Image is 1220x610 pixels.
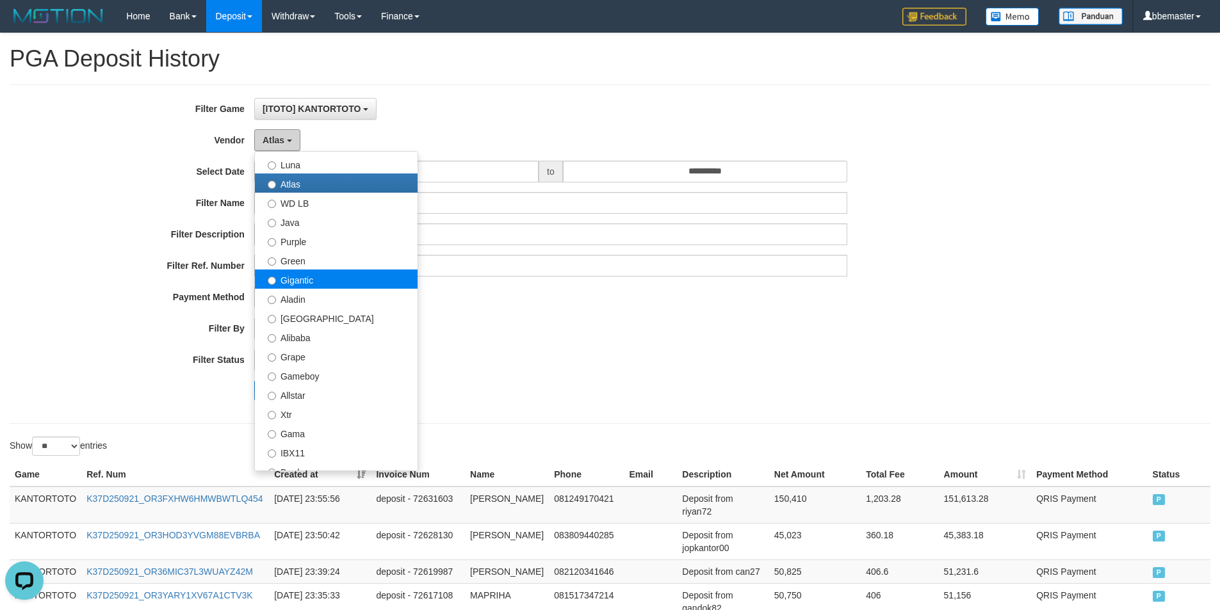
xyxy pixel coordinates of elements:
input: Borde [268,469,276,477]
label: [GEOGRAPHIC_DATA] [255,308,418,327]
a: K37D250921_OR3HOD3YVGM88EVBRBA [86,530,260,540]
td: [DATE] 23:50:42 [269,523,371,559]
td: QRIS Payment [1031,559,1147,583]
input: Java [268,219,276,227]
td: [PERSON_NAME] [465,486,549,524]
button: Open LiveChat chat widget [5,5,44,44]
input: Gama [268,430,276,438]
input: IBX11 [268,449,276,458]
td: [DATE] 23:55:56 [269,486,371,524]
label: Atlas [255,173,418,193]
button: Atlas [254,129,300,151]
td: 50,825 [769,559,861,583]
input: WD LB [268,200,276,208]
td: KANTORTOTO [10,486,81,524]
h1: PGA Deposit History [10,46,1210,72]
th: Net Amount [769,463,861,486]
td: deposit - 72619987 [371,559,465,583]
td: QRIS Payment [1031,486,1147,524]
th: Status [1148,463,1210,486]
td: 082120341646 [549,559,624,583]
input: Gameboy [268,373,276,381]
th: Description [677,463,769,486]
td: Deposit from can27 [677,559,769,583]
td: deposit - 72631603 [371,486,465,524]
th: Phone [549,463,624,486]
span: PAID [1153,494,1166,505]
label: Gameboy [255,365,418,385]
input: Green [268,257,276,266]
img: Button%20Memo.svg [986,8,1039,26]
a: K37D250921_OR3YARY1XV67A1CTV3K [86,590,252,600]
td: Deposit from riyan72 [677,486,769,524]
th: Email [624,463,677,486]
input: Atlas [268,181,276,189]
label: Gama [255,423,418,442]
label: Gigantic [255,269,418,289]
input: Grape [268,353,276,362]
td: 1,203.28 [861,486,938,524]
img: MOTION_logo.png [10,6,107,26]
label: Purple [255,231,418,250]
label: Java [255,212,418,231]
label: Show entries [10,437,107,456]
th: Payment Method [1031,463,1147,486]
td: 45,383.18 [939,523,1032,559]
span: PAID [1153,567,1166,578]
input: [GEOGRAPHIC_DATA] [268,315,276,323]
td: 081249170421 [549,486,624,524]
span: Atlas [263,135,284,145]
input: Allstar [268,392,276,400]
td: [DATE] 23:39:24 [269,559,371,583]
td: 151,613.28 [939,486,1032,524]
td: 45,023 [769,523,861,559]
td: 51,231.6 [939,559,1032,583]
td: QRIS Payment [1031,523,1147,559]
a: K37D250921_OR3FXHW6HMWBWTLQ454 [86,494,263,504]
td: [PERSON_NAME] [465,559,549,583]
td: 406.6 [861,559,938,583]
td: 360.18 [861,523,938,559]
label: Aladin [255,289,418,308]
input: Luna [268,161,276,170]
th: Total Fee [861,463,938,486]
label: WD LB [255,193,418,212]
th: Invoice Num [371,463,465,486]
a: K37D250921_OR36MIC37L3WUAYZ42M [86,566,253,577]
label: Alibaba [255,327,418,346]
label: Borde [255,462,418,481]
input: Alibaba [268,334,276,342]
label: Grape [255,346,418,365]
span: PAID [1153,531,1166,542]
label: Xtr [255,404,418,423]
button: [ITOTO] KANTORTOTO [254,98,377,120]
td: 150,410 [769,486,861,524]
td: [PERSON_NAME] [465,523,549,559]
label: Green [255,250,418,269]
input: Aladin [268,296,276,304]
span: [ITOTO] KANTORTOTO [263,104,361,114]
span: PAID [1153,591,1166,602]
td: deposit - 72628130 [371,523,465,559]
label: Luna [255,154,418,173]
td: 083809440285 [549,523,624,559]
input: Gigantic [268,277,276,285]
th: Name [465,463,549,486]
select: Showentries [32,437,80,456]
th: Ref. Num [81,463,269,486]
th: Amount: activate to sort column ascending [939,463,1032,486]
label: Allstar [255,385,418,404]
td: KANTORTOTO [10,523,81,559]
td: Deposit from jopkantor00 [677,523,769,559]
img: panduan.png [1059,8,1123,25]
label: IBX11 [255,442,418,462]
img: Feedback.jpg [902,8,966,26]
th: Game [10,463,81,486]
input: Xtr [268,411,276,419]
input: Purple [268,238,276,246]
th: Created at: activate to sort column ascending [269,463,371,486]
span: to [539,161,563,182]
